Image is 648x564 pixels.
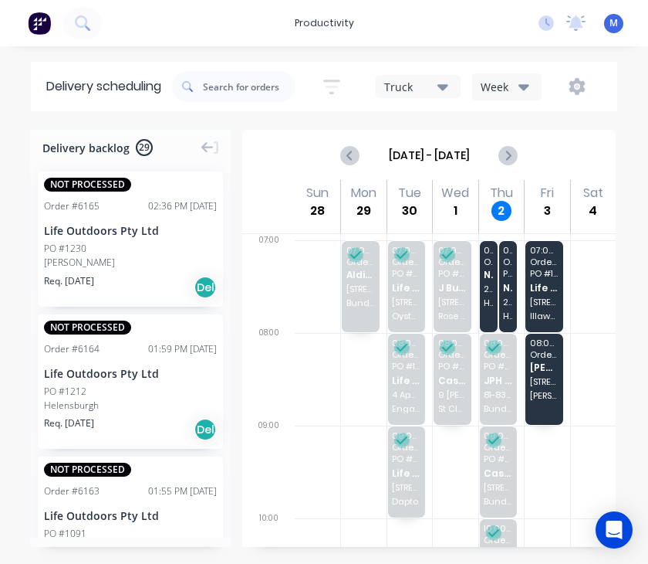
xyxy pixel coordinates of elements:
div: Del [194,418,217,441]
span: Bundeena [484,497,512,506]
span: 81-83 Bundeena Dr [484,390,512,399]
div: productivity [287,12,362,35]
div: 1 [445,201,465,221]
span: Life Outdoors Pty Ltd [530,283,559,293]
span: Oyster Bay [392,311,420,321]
span: [STREET_ADDRESS] [346,284,375,294]
span: Order # 6104 [484,350,512,359]
div: Wed [441,185,469,201]
div: [PERSON_NAME] [44,256,217,270]
span: [PERSON_NAME] [530,391,559,400]
div: Life Outdoors Pty Ltd [44,365,217,382]
div: Mon [351,185,376,201]
span: J Build Construction Group Pty Ltd [438,283,467,293]
span: [STREET_ADDRESS][PERSON_NAME] [392,483,420,492]
span: [PERSON_NAME] [530,362,559,372]
span: [STREET_ADDRESS] [392,297,420,307]
span: 09:00 - 10:00 [484,431,512,440]
span: Life Outdoors Pty Ltd [392,375,420,386]
span: [STREET_ADDRESS] [438,297,467,307]
span: 08:00 - 09:00 [392,338,420,348]
span: [STREET_ADDRESS] [530,297,559,307]
span: PO # WK Building Maintenance [438,362,467,371]
div: Sat [583,185,603,201]
span: JPH Building and Development Pty Ltd [484,375,512,386]
span: 07:00 - 08:00 [346,246,375,255]
span: Helensburgh [484,298,493,307]
span: 09:00 - 10:00 [392,431,420,440]
img: Factory [28,12,51,35]
span: Delivery backlog [42,140,130,156]
span: Life Outdoors Pty Ltd [392,283,420,293]
div: PO #1230 [44,242,86,256]
div: 07:00 [242,233,295,325]
span: 07:00 - 08:00 [530,246,559,255]
div: Week [481,79,525,95]
div: Sun [306,185,329,201]
span: Order # 6075 [438,257,467,267]
div: Tue [398,185,421,201]
span: [STREET_ADDRESS] [530,377,559,386]
span: Dapto [392,497,420,506]
span: 4 Appin Pl [392,390,420,399]
span: Life Outdoors Pty Ltd [392,468,420,478]
div: Fri [541,185,554,201]
span: 07:00 - 08:00 [503,246,512,255]
span: Rose Bay [438,311,467,321]
div: 09:00 [242,418,295,511]
span: Order # 6114 [484,443,512,452]
span: NOT PROCESSED [44,463,131,477]
div: Helensburgh [44,399,217,413]
span: Order # 6083 [438,350,467,359]
div: 30 [400,201,420,221]
span: 20 [PERSON_NAME] St [503,297,512,307]
span: 08:00 - 09:00 [484,338,512,348]
span: 07:00 - 08:00 [484,246,493,255]
span: Engadine [392,404,420,413]
div: 01:59 PM [DATE] [148,342,217,356]
div: 3 [537,201,557,221]
span: PO # [PERSON_NAME] [484,454,512,464]
span: St Claire [438,404,467,413]
div: 28 [308,201,328,221]
div: Order # 6163 [44,484,100,498]
span: 07:00 - 08:00 [392,246,420,255]
div: Del [194,276,217,299]
div: Life Outdoors Pty Ltd [44,508,217,524]
span: Order # 6074 [392,257,420,267]
span: Order # 6036 [346,257,375,267]
div: 02:36 PM [DATE] [148,199,217,213]
span: Order # 6121 [484,257,493,267]
div: 4 [583,201,603,221]
span: 29 [136,139,153,156]
span: Req. [DATE] [44,416,94,430]
div: 01:55 PM [DATE] [148,484,217,498]
span: Helensburgh [503,311,512,321]
span: Northern Illawarra Constructions [503,283,512,293]
span: PO # 81-/83 Bundeena Dr [484,362,512,371]
div: Truck [384,79,442,95]
span: Northern Illawarra Constructions [484,270,493,280]
div: Order # 6165 [44,199,100,213]
span: PO # Rose Bay [438,269,467,278]
span: NOT PROCESSED [44,321,131,335]
span: PO # 1189 [530,269,559,278]
span: Bundeena [484,404,512,413]
span: [STREET_ADDRESS][PERSON_NAME] [484,483,512,492]
span: Order # 5932 [392,443,420,452]
span: PO # #1203 [392,454,420,464]
div: 2 [491,201,511,221]
span: 08:00 - 09:00 [438,338,467,348]
div: Life Outdoors Pty Ltd [44,223,217,239]
div: PO #1212 [44,385,86,399]
span: Bundeena [346,298,375,307]
span: PO # #1173 [392,269,420,278]
div: Thu [490,185,513,201]
span: 08:00 - 09:00 [530,338,559,348]
span: Order # 5502 [392,350,420,359]
span: Order # 6152 [530,350,559,359]
span: Aldinga Constructions [346,270,375,280]
span: Order # 5488 [530,257,559,267]
div: PO #1091 [44,527,86,541]
div: Order # 6164 [44,342,100,356]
